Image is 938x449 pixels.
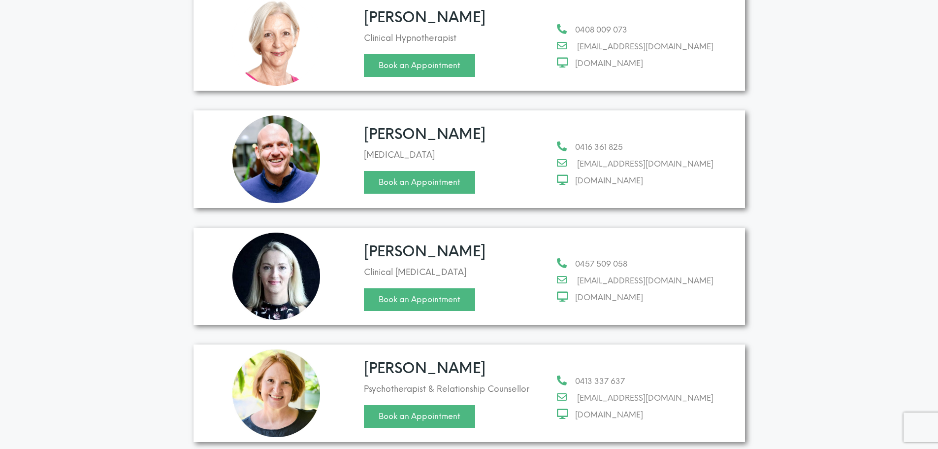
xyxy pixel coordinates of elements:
a: Book an Appointment [364,54,475,77]
h5: [MEDICAL_DATA] [364,151,547,159]
img: Mark McMahon 500x500 1 [232,115,320,203]
a: Book an Appointment [364,405,475,428]
img: Helen Elliott Clinical Psychologist circle [232,233,320,320]
span: [DOMAIN_NAME] [569,174,643,188]
a: [DOMAIN_NAME] [557,57,738,70]
h5: Clinical Hypnotherapist [364,34,547,42]
a: [PERSON_NAME] [364,125,485,142]
span: [EMAIL_ADDRESS][DOMAIN_NAME] [571,274,713,288]
span: [DOMAIN_NAME] [569,408,643,422]
span: Book an Appointment [379,62,460,69]
a: [EMAIL_ADDRESS][DOMAIN_NAME] [557,274,738,288]
a: [PERSON_NAME] [364,242,485,260]
span: Book an Appointment [379,178,460,186]
a: [EMAIL_ADDRESS][DOMAIN_NAME] [557,157,738,171]
a: [EMAIL_ADDRESS][DOMAIN_NAME] [557,391,738,405]
a: [PERSON_NAME] [364,359,485,377]
a: Book an Appointment [364,171,475,194]
a: [EMAIL_ADDRESS][DOMAIN_NAME] [557,40,738,54]
span: 0413 337 637 [569,375,625,388]
a: [DOMAIN_NAME] [557,408,738,422]
a: Book an Appointment [364,288,475,311]
img: Jo image circle 500 [232,349,320,437]
span: [DOMAIN_NAME] [569,57,643,70]
span: [EMAIL_ADDRESS][DOMAIN_NAME] [571,157,713,171]
h5: Clinical [MEDICAL_DATA] [364,268,547,276]
span: Book an Appointment [379,296,460,304]
span: [DOMAIN_NAME] [569,291,643,305]
a: [PERSON_NAME] [364,8,485,26]
span: [EMAIL_ADDRESS][DOMAIN_NAME] [571,40,713,54]
span: Book an Appointment [379,413,460,420]
a: [DOMAIN_NAME] [557,291,738,305]
a: [DOMAIN_NAME] [557,174,738,188]
span: [EMAIL_ADDRESS][DOMAIN_NAME] [571,391,713,405]
span: 0416 361 825 [569,140,623,154]
span: 0457 509 058 [569,257,627,271]
span: 0408 009 073 [569,23,627,37]
h5: Psychotherapist & Relationship Counsellor [364,385,547,393]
